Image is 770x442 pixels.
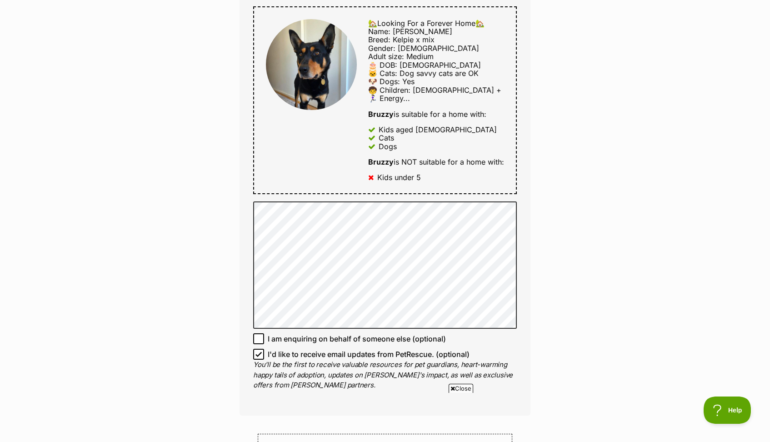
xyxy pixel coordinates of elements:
[266,19,357,110] img: Bruzzy
[253,360,517,391] p: You'll be the first to receive valuable resources for pet guardians, heart-warming happy tails of...
[368,110,504,118] div: is suitable for a home with:
[379,142,397,151] div: Dogs
[449,384,473,393] span: Close
[379,134,394,142] div: Cats
[268,349,470,360] span: I'd like to receive email updates from PetRescue. (optional)
[704,397,752,424] iframe: Help Scout Beacon - Open
[368,157,394,166] strong: Bruzzy
[368,110,394,119] strong: Bruzzy
[377,173,421,181] div: Kids under 5
[379,126,497,134] div: Kids aged [DEMOGRAPHIC_DATA]
[268,333,446,344] span: I am enquiring on behalf of someone else (optional)
[368,19,501,103] span: 🏡Looking For a Forever Home🏡 Name: [PERSON_NAME] Breed: Kelpie x mix Gender: [DEMOGRAPHIC_DATA] A...
[368,158,504,166] div: is NOT suitable for a home with:
[165,397,605,437] iframe: Advertisement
